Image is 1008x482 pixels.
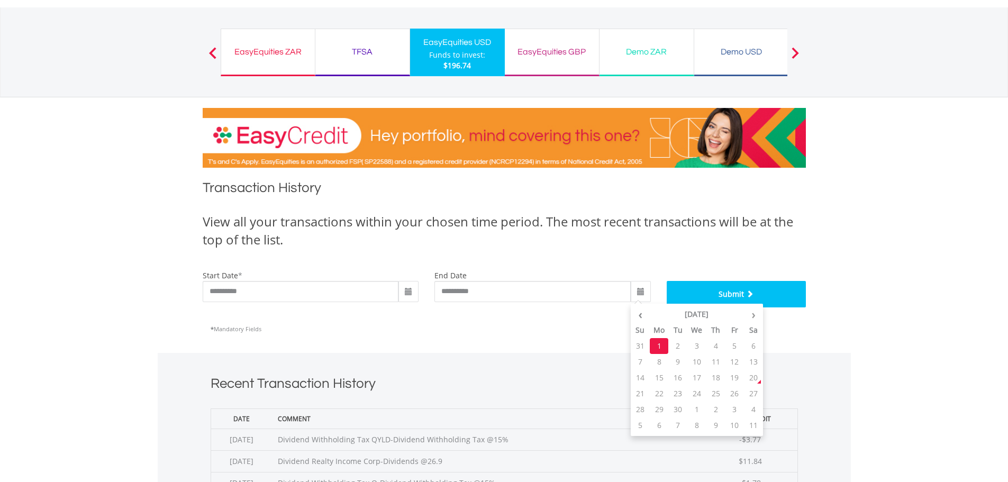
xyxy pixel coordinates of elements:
th: We [687,322,706,338]
td: Dividend Withholding Tax QYLD-Dividend Withholding Tax @15% [273,429,703,450]
div: EasyEquities USD [416,35,498,50]
div: TFSA [322,44,403,59]
td: 20 [744,370,763,386]
div: View all your transactions within your chosen time period. The most recent transactions will be a... [203,213,806,249]
td: 14 [631,370,650,386]
td: 1 [687,402,706,417]
td: 8 [650,354,669,370]
td: 3 [687,338,706,354]
td: 13 [744,354,763,370]
div: Demo USD [701,44,782,59]
td: 6 [650,417,669,433]
th: Th [706,322,725,338]
td: 10 [687,354,706,370]
span: Mandatory Fields [211,325,261,333]
th: Date [211,408,273,429]
td: 30 [668,402,687,417]
td: 10 [725,417,744,433]
th: Mo [650,322,669,338]
td: 9 [668,354,687,370]
th: Comment [273,408,703,429]
td: 15 [650,370,669,386]
img: EasyCredit Promotion Banner [203,108,806,168]
td: 8 [687,417,706,433]
td: 22 [650,386,669,402]
th: › [744,306,763,322]
td: 2 [668,338,687,354]
td: 25 [706,386,725,402]
div: EasyEquities ZAR [228,44,308,59]
button: Previous [202,52,223,63]
label: end date [434,270,467,280]
td: 3 [725,402,744,417]
h1: Transaction History [203,178,806,202]
td: [DATE] [211,450,273,472]
td: 6 [744,338,763,354]
td: 5 [631,417,650,433]
td: 31 [631,338,650,354]
h1: Recent Transaction History [211,374,798,398]
td: 24 [687,386,706,402]
td: 5 [725,338,744,354]
td: 4 [744,402,763,417]
span: -$3.77 [739,434,761,444]
td: 26 [725,386,744,402]
button: Next [785,52,806,63]
td: 7 [631,354,650,370]
td: 18 [706,370,725,386]
div: EasyEquities GBP [511,44,593,59]
button: Submit [667,281,806,307]
th: Fr [725,322,744,338]
span: $196.74 [443,60,471,70]
td: 12 [725,354,744,370]
td: 2 [706,402,725,417]
span: $11.84 [739,456,762,466]
td: 19 [725,370,744,386]
td: 23 [668,386,687,402]
td: 28 [631,402,650,417]
th: Tu [668,322,687,338]
th: Sa [744,322,763,338]
div: Demo ZAR [606,44,687,59]
td: 11 [744,417,763,433]
td: 17 [687,370,706,386]
td: Dividend Realty Income Corp-Dividends @26.9 [273,450,703,472]
th: Su [631,322,650,338]
td: [DATE] [211,429,273,450]
label: start date [203,270,238,280]
td: 27 [744,386,763,402]
td: 1 [650,338,669,354]
td: 21 [631,386,650,402]
th: [DATE] [650,306,744,322]
td: 7 [668,417,687,433]
td: 4 [706,338,725,354]
td: 29 [650,402,669,417]
th: ‹ [631,306,650,322]
td: 9 [706,417,725,433]
td: 11 [706,354,725,370]
div: Funds to invest: [429,50,485,60]
td: 16 [668,370,687,386]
